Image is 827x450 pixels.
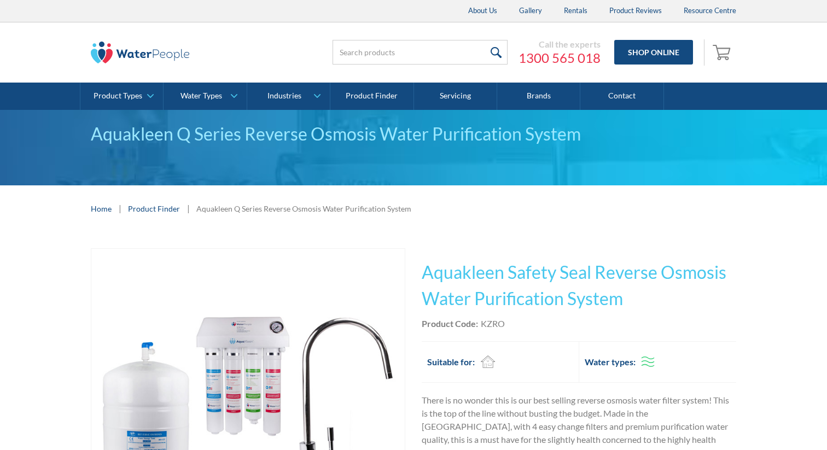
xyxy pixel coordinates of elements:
div: Industries [267,91,301,101]
a: Contact [580,83,663,110]
a: Brands [497,83,580,110]
a: Industries [247,83,330,110]
a: Product Finder [330,83,413,110]
input: Search products [333,40,508,65]
a: Servicing [414,83,497,110]
div: Water Types [180,91,222,101]
div: Aquakleen Q Series Reverse Osmosis Water Purification System [196,203,411,214]
div: | [117,202,123,215]
strong: Product Code: [422,318,478,329]
div: KZRO [481,317,505,330]
a: 1300 565 018 [519,50,601,66]
img: shopping cart [713,43,733,61]
a: Product Finder [128,203,180,214]
h2: Water types: [585,355,636,369]
a: Open cart [710,39,736,66]
a: Water Types [164,83,246,110]
a: Product Types [80,83,163,110]
a: Shop Online [614,40,693,65]
h1: Aquakleen Safety Seal Reverse Osmosis Water Purification System [422,259,736,312]
a: Home [91,203,112,214]
h2: Suitable for: [427,355,475,369]
img: The Water People [91,42,189,63]
div: | [185,202,191,215]
div: Aquakleen Q Series Reverse Osmosis Water Purification System [91,121,736,147]
div: Call the experts [519,39,601,50]
div: Product Types [94,91,142,101]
